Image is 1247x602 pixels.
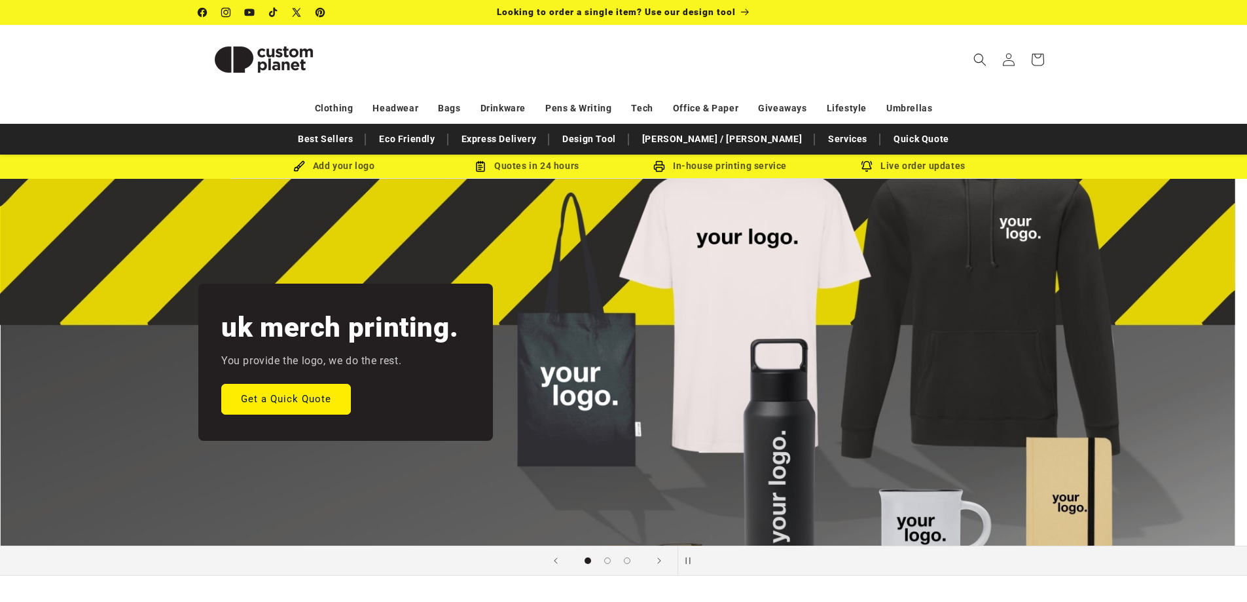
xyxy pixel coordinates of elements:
a: Quick Quote [887,128,956,151]
a: Tech [631,97,653,120]
p: You provide the logo, we do the rest. [221,352,401,371]
div: Add your logo [238,158,431,174]
a: Design Tool [556,128,623,151]
a: Headwear [372,97,418,120]
iframe: Chat Widget [1182,539,1247,602]
h2: uk merch printing. [221,310,458,345]
img: In-house printing [653,160,665,172]
a: Pens & Writing [545,97,611,120]
img: Brush Icon [293,160,305,172]
a: Bags [438,97,460,120]
a: Giveaways [758,97,806,120]
button: Load slide 1 of 3 [578,551,598,571]
button: Load slide 3 of 3 [617,551,637,571]
a: [PERSON_NAME] / [PERSON_NAME] [636,128,808,151]
summary: Search [966,45,994,74]
img: Custom Planet [198,30,329,89]
div: Live order updates [817,158,1010,174]
span: Looking to order a single item? Use our design tool [497,7,736,17]
a: Eco Friendly [372,128,441,151]
a: Umbrellas [886,97,932,120]
a: Services [822,128,874,151]
a: Express Delivery [455,128,543,151]
button: Next slide [645,546,674,575]
a: Lifestyle [827,97,867,120]
a: Clothing [315,97,353,120]
a: Custom Planet [193,25,334,94]
div: Quotes in 24 hours [431,158,624,174]
a: Get a Quick Quote [221,383,351,414]
a: Best Sellers [291,128,359,151]
a: Office & Paper [673,97,738,120]
button: Pause slideshow [678,546,706,575]
a: Drinkware [480,97,526,120]
div: In-house printing service [624,158,817,174]
button: Load slide 2 of 3 [598,551,617,571]
button: Previous slide [541,546,570,575]
img: Order Updates Icon [475,160,486,172]
img: Order updates [861,160,873,172]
